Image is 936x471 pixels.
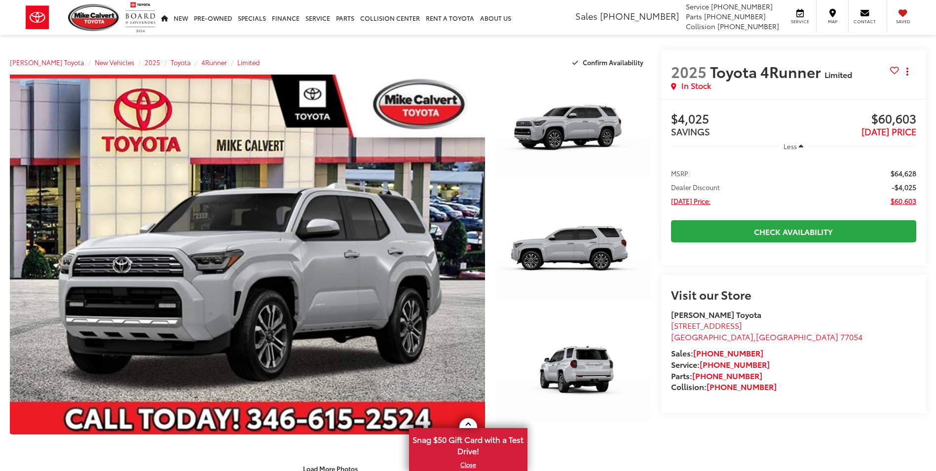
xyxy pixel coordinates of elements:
a: 2025 [145,58,160,67]
span: Parts [686,11,702,21]
span: Snag $50 Gift Card with a Test Drive! [410,429,526,459]
a: Toyota [171,58,191,67]
strong: Service: [671,358,770,370]
span: Collision [686,21,715,31]
strong: [PERSON_NAME] Toyota [671,309,761,320]
a: [PERSON_NAME] Toyota [10,58,84,67]
a: Limited [237,58,260,67]
strong: Collision: [671,381,777,392]
span: 77054 [840,331,862,342]
span: Contact [854,18,876,25]
button: Less [779,137,809,155]
span: Dealer Discount [671,182,720,192]
span: dropdown dots [906,68,908,76]
span: $60,603 [891,196,916,206]
span: Sales [575,9,598,22]
img: 2025 Toyota 4Runner Limited [494,74,653,192]
img: 2025 Toyota 4Runner Limited [494,196,653,314]
a: [PHONE_NUMBER] [707,381,777,392]
a: [STREET_ADDRESS] [GEOGRAPHIC_DATA],[GEOGRAPHIC_DATA] 77054 [671,319,862,342]
a: 4Runner [201,58,227,67]
span: Service [789,18,811,25]
span: [DATE] Price: [671,196,711,206]
span: , [671,331,862,342]
span: [GEOGRAPHIC_DATA] [671,331,753,342]
span: -$4,025 [892,182,916,192]
span: $4,025 [671,112,794,127]
span: [PHONE_NUMBER] [717,21,779,31]
button: Actions [899,63,916,80]
a: Check Availability [671,220,916,242]
span: MSRP: [671,168,690,178]
a: Expand Photo 3 [496,318,651,434]
h2: Visit our Store [671,288,916,301]
span: Less [784,142,797,151]
span: $64,628 [891,168,916,178]
span: Toyota 4Runner [710,61,824,82]
a: New Vehicles [95,58,134,67]
span: [PHONE_NUMBER] [704,11,766,21]
span: Confirm Availability [583,58,643,67]
span: Map [822,18,843,25]
span: [STREET_ADDRESS] [671,319,742,331]
button: Confirm Availability [567,54,651,71]
span: [PHONE_NUMBER] [711,1,773,11]
a: Expand Photo 1 [496,75,651,191]
a: [PHONE_NUMBER] [692,370,762,381]
strong: Parts: [671,370,762,381]
a: [PHONE_NUMBER] [700,358,770,370]
a: [PHONE_NUMBER] [693,347,763,358]
span: [GEOGRAPHIC_DATA] [756,331,838,342]
span: Saved [892,18,914,25]
span: Service [686,1,709,11]
span: $60,603 [793,112,916,127]
strong: Sales: [671,347,763,358]
span: SAVINGS [671,125,710,138]
a: Expand Photo 2 [496,196,651,313]
span: In Stock [681,80,711,91]
span: 2025 [671,61,707,82]
span: [PHONE_NUMBER] [600,9,679,22]
img: Mike Calvert Toyota [68,4,120,31]
span: Limited [824,69,852,80]
span: [DATE] PRICE [861,125,916,138]
img: 2025 Toyota 4Runner Limited [5,73,490,436]
img: 2025 Toyota 4Runner Limited [494,317,653,435]
a: Expand Photo 0 [10,75,485,434]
